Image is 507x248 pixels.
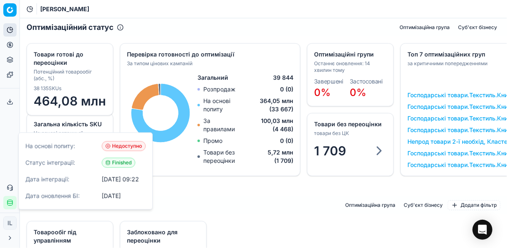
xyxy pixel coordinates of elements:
[197,74,228,82] span: Загальний
[314,120,385,128] div: Товари без переоцінки
[455,22,500,32] button: Суб'єкт бізнесу
[34,93,106,108] span: 464,08 млн
[241,117,293,133] span: 100,03 млн (4 468)
[314,143,346,158] span: 1 709
[280,137,293,145] span: 0 (0)
[243,97,293,113] span: 364,05 млн (33 667)
[314,79,343,84] dt: Завершені
[314,130,385,137] div: товари без ЦК
[127,228,198,245] div: Заблоковано для переоцінки
[203,137,222,145] p: Промо
[342,200,399,210] button: Оптимізаційна група
[40,5,89,13] span: [PERSON_NAME]
[273,74,293,82] span: 39 844
[127,60,292,67] div: За типом цінових кампаній
[203,148,255,165] p: Товари без переоцінки
[40,5,89,13] nav: breadcrumb
[25,142,98,150] span: На основі попиту:
[4,217,16,229] span: IL
[34,85,61,92] span: 38 135 SKUs
[314,50,385,59] div: Оптимізаційні групи
[203,85,235,93] p: Розпродаж
[27,22,114,33] h2: Оптимізаційний статус
[350,86,366,98] span: 0%
[3,216,17,230] button: IL
[400,200,446,210] button: Суб'єкт бізнесу
[473,220,492,240] div: Open Intercom Messenger
[34,120,105,128] div: Загальна кількість SKU
[280,85,293,93] span: 0 (0)
[34,69,105,82] div: Потенційний товарообіг (абс., %)
[314,86,331,98] span: 0%
[255,148,293,165] span: 5,72 млн (1 709)
[25,159,98,167] span: Статус інтеграції:
[34,50,105,67] div: Товари готові до переоцінки
[34,130,105,143] div: На основі останньої інтеграції
[25,192,98,200] span: Дата оновлення БІ:
[102,158,135,168] span: Finished
[34,228,105,245] div: Товарообіг під управлінням
[127,50,292,59] div: Перевірка готовності до оптимізації
[396,22,453,32] button: Оптимізаційна група
[203,97,243,113] p: На основі попиту
[314,60,385,74] div: Останнє оновлення: 14 хвилин тому
[102,192,121,200] div: [DATE]
[25,175,98,184] span: Дата інтеграції:
[102,175,139,184] div: [DATE] 09:22
[448,200,500,210] button: Додати фільтр
[102,141,146,151] span: Недоступно
[350,79,383,84] dt: Застосовані
[203,117,241,133] p: За правилами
